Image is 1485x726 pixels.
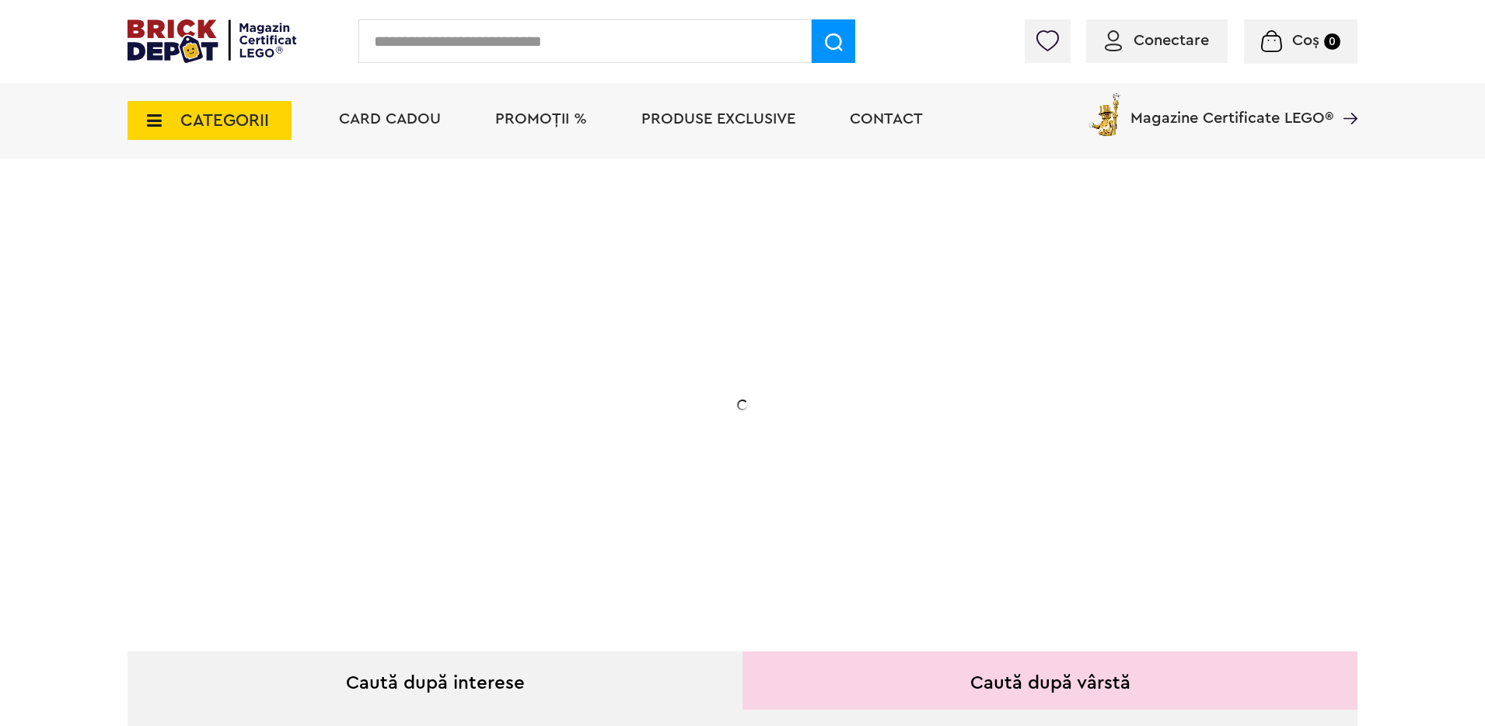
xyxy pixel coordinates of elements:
[1333,90,1357,106] a: Magazine Certificate LEGO®
[641,111,795,127] a: Produse exclusive
[180,112,269,129] span: CATEGORII
[238,385,549,450] h2: La două seturi LEGO de adulți achiziționate din selecție! În perioada 12 - [DATE]!
[339,111,441,127] a: Card Cadou
[238,313,549,369] h1: 20% Reducere!
[1105,33,1209,48] a: Conectare
[1134,33,1209,48] span: Conectare
[128,651,742,710] div: Caută după interese
[238,485,549,504] div: Explorează
[1292,33,1319,48] span: Coș
[742,651,1357,710] div: Caută după vârstă
[850,111,923,127] a: Contact
[495,111,587,127] a: PROMOȚII %
[1324,33,1340,50] small: 0
[1130,90,1333,126] span: Magazine Certificate LEGO®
